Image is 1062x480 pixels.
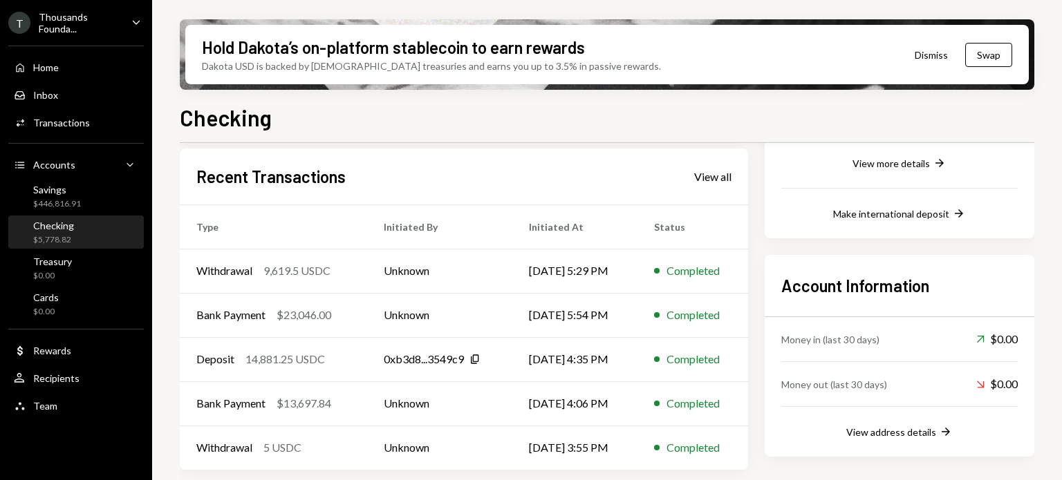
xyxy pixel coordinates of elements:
[33,159,75,171] div: Accounts
[512,381,638,425] td: [DATE] 4:06 PM
[33,184,81,195] div: Savings
[245,351,325,367] div: 14,881.25 USDC
[33,117,90,128] div: Transactions
[781,377,887,392] div: Money out (last 30 days)
[33,345,71,356] div: Rewards
[277,395,331,412] div: $13,697.84
[33,291,59,303] div: Cards
[667,307,720,323] div: Completed
[965,43,1012,67] button: Swap
[667,262,720,279] div: Completed
[8,215,144,249] a: Checking$5,778.82
[33,372,80,384] div: Recipients
[39,11,120,35] div: Thousands Founda...
[196,165,346,188] h2: Recent Transactions
[33,220,74,231] div: Checking
[263,262,330,279] div: 9,619.5 USDC
[263,439,301,456] div: 5 USDC
[33,256,72,267] div: Treasury
[33,89,58,101] div: Inbox
[846,425,953,440] button: View address details
[637,204,748,249] th: Status
[846,426,936,438] div: View address details
[512,249,638,293] td: [DATE] 5:29 PM
[976,331,1018,347] div: $0.00
[384,351,464,367] div: 0xb3d8...3549c9
[8,55,144,79] a: Home
[897,39,965,71] button: Dismiss
[512,425,638,470] td: [DATE] 3:55 PM
[33,400,57,412] div: Team
[367,425,512,470] td: Unknown
[33,61,59,73] div: Home
[33,306,59,318] div: $0.00
[976,376,1018,392] div: $0.00
[694,170,732,184] div: View all
[8,152,144,177] a: Accounts
[180,204,367,249] th: Type
[196,439,252,456] div: Withdrawal
[8,393,144,418] a: Team
[33,198,81,210] div: $446,816.91
[277,307,331,323] div: $23,046.00
[512,337,638,381] td: [DATE] 4:35 PM
[196,351,234,367] div: Deposit
[694,169,732,184] a: View all
[196,307,265,323] div: Bank Payment
[8,180,144,213] a: Savings$446,816.91
[667,439,720,456] div: Completed
[853,156,947,171] button: View more details
[196,262,252,279] div: Withdrawal
[781,332,879,347] div: Money in (last 30 days)
[833,208,949,220] div: Make international deposit
[202,59,661,73] div: Dakota USD is backed by [DEMOGRAPHIC_DATA] treasuries and earns you up to 3.5% in passive rewards.
[202,36,585,59] div: Hold Dakota’s on-platform stablecoin to earn rewards
[33,234,74,246] div: $5,778.82
[33,270,72,282] div: $0.00
[367,293,512,337] td: Unknown
[367,204,512,249] th: Initiated By
[196,395,265,412] div: Bank Payment
[853,157,930,169] div: View more details
[367,249,512,293] td: Unknown
[512,293,638,337] td: [DATE] 5:54 PM
[833,207,966,222] button: Make international deposit
[8,12,30,34] div: T
[8,251,144,285] a: Treasury$0.00
[8,365,144,390] a: Recipients
[8,287,144,320] a: Cards$0.00
[8,338,144,363] a: Rewards
[667,351,720,367] div: Completed
[512,204,638,249] th: Initiated At
[367,381,512,425] td: Unknown
[180,104,272,131] h1: Checking
[8,110,144,135] a: Transactions
[8,82,144,107] a: Inbox
[667,395,720,412] div: Completed
[781,274,1018,297] h2: Account Information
